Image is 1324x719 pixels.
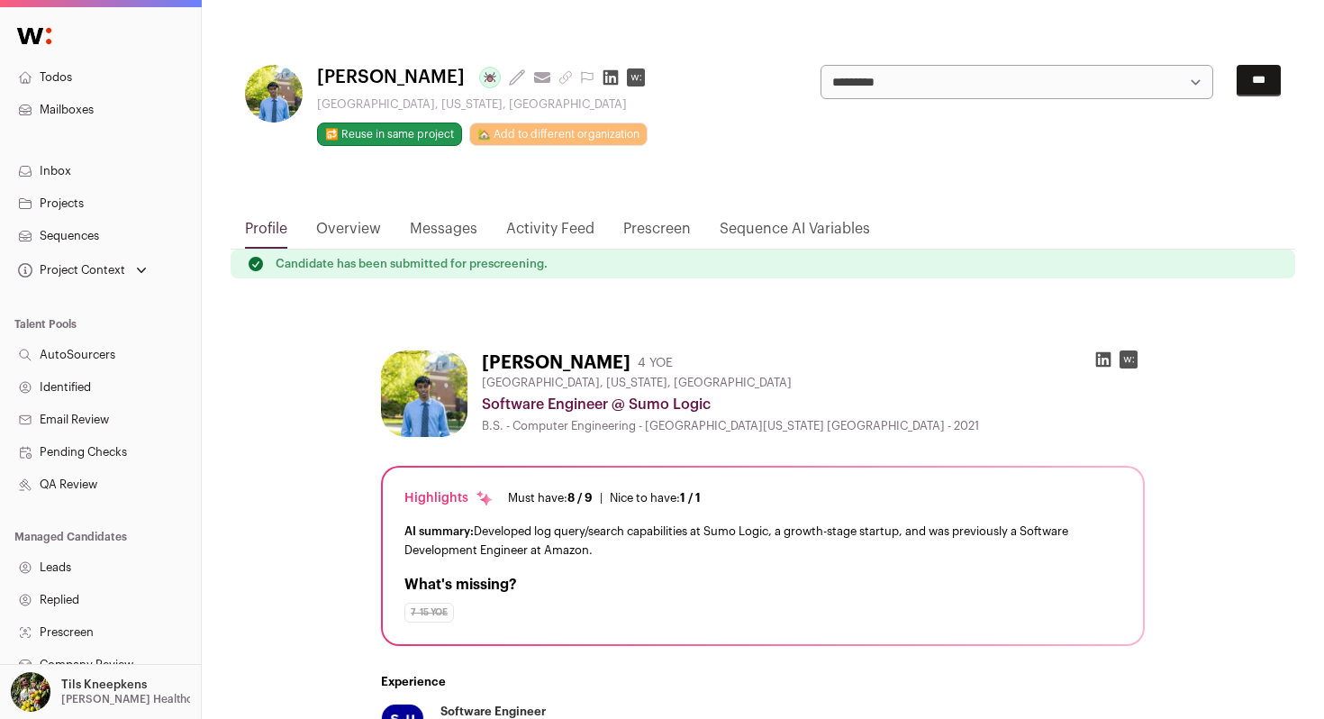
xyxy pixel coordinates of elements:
[276,257,548,271] p: Candidate has been submitted for prescreening.
[469,123,648,146] a: 🏡 Add to different organization
[567,492,593,504] span: 8 / 9
[482,394,1145,415] div: Software Engineer @ Sumo Logic
[410,218,477,249] a: Messages
[317,65,465,90] span: [PERSON_NAME]
[245,218,287,249] a: Profile
[404,489,494,507] div: Highlights
[610,491,701,505] div: Nice to have:
[404,574,1121,596] h2: What's missing?
[482,350,630,376] h1: [PERSON_NAME]
[316,218,381,249] a: Overview
[7,18,61,54] img: Wellfound
[245,65,303,123] img: fed8cd29b81ad7fde26cc515ca3cf0c1c7d2c376f2a26746b3be64feec8b6d22.jpg
[7,672,194,712] button: Open dropdown
[317,97,652,112] div: [GEOGRAPHIC_DATA], [US_STATE], [GEOGRAPHIC_DATA]
[623,218,691,249] a: Prescreen
[61,678,147,692] p: Tils Kneepkens
[61,692,210,706] p: [PERSON_NAME] Healthcare
[404,522,1121,560] div: Developed log query/search capabilities at Sumo Logic, a growth-stage startup, and was previously...
[11,672,50,712] img: 6689865-medium_jpg
[14,263,125,278] div: Project Context
[381,675,1145,689] h2: Experience
[404,525,474,537] span: AI summary:
[638,354,673,372] div: 4 YOE
[404,603,454,623] div: 7-15 YOE
[508,491,593,505] div: Must have:
[482,376,792,390] span: [GEOGRAPHIC_DATA], [US_STATE], [GEOGRAPHIC_DATA]
[482,419,1145,433] div: B.S. - Computer Engineering - [GEOGRAPHIC_DATA][US_STATE] [GEOGRAPHIC_DATA] - 2021
[508,491,701,505] ul: |
[317,123,462,146] button: 🔂 Reuse in same project
[680,492,701,504] span: 1 / 1
[720,218,870,249] a: Sequence AI Variables
[506,218,594,249] a: Activity Feed
[14,258,150,283] button: Open dropdown
[381,350,467,437] img: fed8cd29b81ad7fde26cc515ca3cf0c1c7d2c376f2a26746b3be64feec8b6d22.jpg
